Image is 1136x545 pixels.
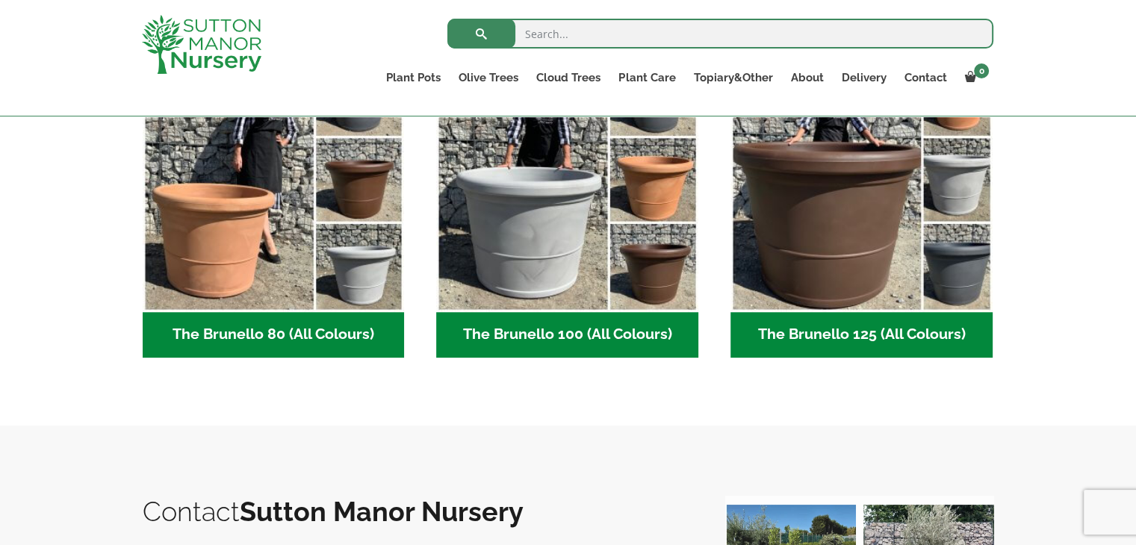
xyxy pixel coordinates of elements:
b: Sutton Manor Nursery [240,496,524,527]
a: Delivery [832,67,895,88]
a: Topiary&Other [684,67,781,88]
a: Cloud Trees [527,67,609,88]
input: Search... [447,19,993,49]
a: Plant Care [609,67,684,88]
img: The Brunello 100 (All Colours) [436,50,698,312]
img: The Brunello 125 (All Colours) [730,50,993,312]
h2: The Brunello 125 (All Colours) [730,312,993,358]
h2: The Brunello 80 (All Colours) [143,312,405,358]
a: Contact [895,67,955,88]
h2: Contact [143,496,695,527]
a: Visit product category The Brunello 100 (All Colours) [436,50,698,358]
a: Visit product category The Brunello 80 (All Colours) [143,50,405,358]
span: 0 [974,63,989,78]
a: Plant Pots [377,67,450,88]
a: Visit product category The Brunello 125 (All Colours) [730,50,993,358]
img: logo [142,15,261,74]
a: About [781,67,832,88]
a: Olive Trees [450,67,527,88]
img: The Brunello 80 (All Colours) [143,50,405,312]
a: 0 [955,67,993,88]
h2: The Brunello 100 (All Colours) [436,312,698,358]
